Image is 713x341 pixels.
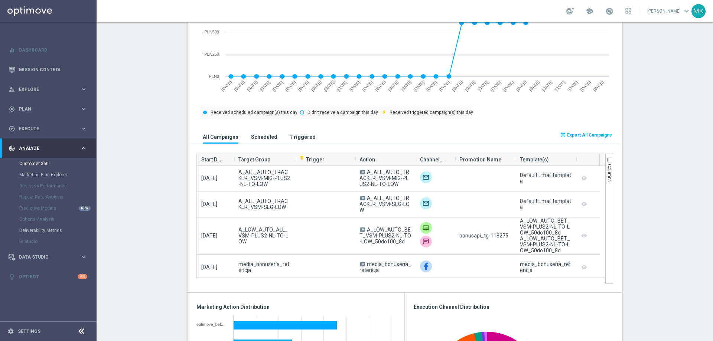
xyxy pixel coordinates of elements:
[80,145,87,152] i: keyboard_arrow_right
[8,106,88,112] button: gps_fixed Plan keyboard_arrow_right
[683,7,691,15] span: keyboard_arrow_down
[359,261,411,273] span: media_bonuseria_retencja
[520,218,572,236] div: A_LOW_AUTO_BET_VSM-PLUS2-NL-TO-LOW_50do100_8d
[400,80,412,92] text: [DATE]
[8,126,88,132] button: play_circle_outline Execute keyboard_arrow_right
[359,152,375,167] span: Action
[246,80,258,92] text: [DATE]
[8,254,88,260] button: Data Studio keyboard_arrow_right
[271,80,284,92] text: [DATE]
[567,132,612,138] span: Export All Campaigns
[233,80,245,92] text: [DATE]
[196,304,395,310] h3: Marketing Action Distribution
[9,47,15,53] i: equalizer
[8,274,88,280] button: lightbulb Optibot +10
[299,155,305,161] i: flash_on
[420,260,432,272] img: Facebook Custom Audience
[359,195,410,213] span: A_ALL_AUTO_TRACKER_VSM-SEG-LOW
[387,80,399,92] text: [DATE]
[323,80,335,92] text: [DATE]
[19,180,96,191] div: Business Performance
[420,171,432,183] img: Target group only
[515,80,528,92] text: [DATE]
[196,322,228,327] div: optimove_bet_1D_plus
[438,80,450,92] text: [DATE]
[259,80,271,92] text: [DATE]
[19,158,96,169] div: Customer 360
[489,80,502,92] text: [DATE]
[477,80,489,92] text: [DATE]
[211,110,297,115] text: Received scheduled campaign(s) this day
[520,172,572,184] div: Default Email template
[238,227,290,245] span: A_LOW_AUTO_ALL_VSM-PLUS2-NL-TO-LOW
[420,152,445,167] span: Channel(s)
[19,255,80,259] span: Data Studio
[18,329,40,334] a: Settings
[426,80,438,92] text: [DATE]
[80,86,87,93] i: keyboard_arrow_right
[249,130,279,144] button: Scheduled
[607,164,612,182] span: Columns
[9,60,87,79] div: Mission Control
[414,304,613,310] h3: Execution Channel Distribution
[297,80,309,92] text: [DATE]
[19,267,78,286] a: Optibot
[359,169,409,187] span: A_ALL_AUTO_TRACKER_VSM-MIG-PLUS2-NL-TO-LOW
[9,145,80,152] div: Analyze
[9,125,80,132] div: Execute
[567,80,579,92] text: [DATE]
[238,261,290,273] span: media_bonuseria_retencja
[251,134,277,140] h3: Scheduled
[19,203,96,214] div: Predictive Models
[592,80,605,92] text: [DATE]
[9,106,15,112] i: gps_fixed
[80,105,87,112] i: keyboard_arrow_right
[19,172,77,178] a: Marketing Plan Explorer
[502,80,515,92] text: [DATE]
[238,198,290,210] span: A_ALL_AUTO_TRACKER_VSM-SEG-LOW
[19,40,87,60] a: Dashboard
[201,175,217,181] span: [DATE]
[560,132,566,138] i: open_in_browser
[8,47,88,53] button: equalizer Dashboard
[9,86,80,93] div: Explore
[420,236,432,247] img: SMS
[8,67,88,73] button: Mission Control
[307,110,378,115] text: Didn't receive a campaign this day
[420,197,432,209] img: Target group only
[420,222,432,234] div: Private message
[19,227,77,233] a: Deliverability Metrics
[541,80,553,92] text: [DATE]
[413,80,425,92] text: [DATE]
[201,264,217,270] span: [DATE]
[80,253,87,260] i: keyboard_arrow_right
[201,233,217,239] span: [DATE]
[284,80,297,92] text: [DATE]
[80,125,87,132] i: keyboard_arrow_right
[585,7,593,15] span: school
[204,30,219,34] text: PLN500
[9,267,87,286] div: Optibot
[19,127,80,131] span: Execute
[78,274,87,279] div: +10
[9,273,15,280] i: lightbulb
[359,227,411,245] span: A_LOW_AUTO_BET_VSM-PLUS2-NL-TO-LOW_50do100_8d
[9,145,15,152] i: track_changes
[459,233,508,239] span: bonusapi_tg-118275
[299,157,325,163] span: Trigger
[647,6,691,17] a: [PERSON_NAME]keyboard_arrow_down
[360,262,365,266] span: A
[360,196,365,200] span: A
[390,110,473,115] text: Received triggered campaign(s) this day
[691,4,706,18] div: MK
[19,191,96,203] div: Repeat Rate Analysis
[528,80,540,92] text: [DATE]
[579,80,592,92] text: [DATE]
[349,80,361,92] text: [DATE]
